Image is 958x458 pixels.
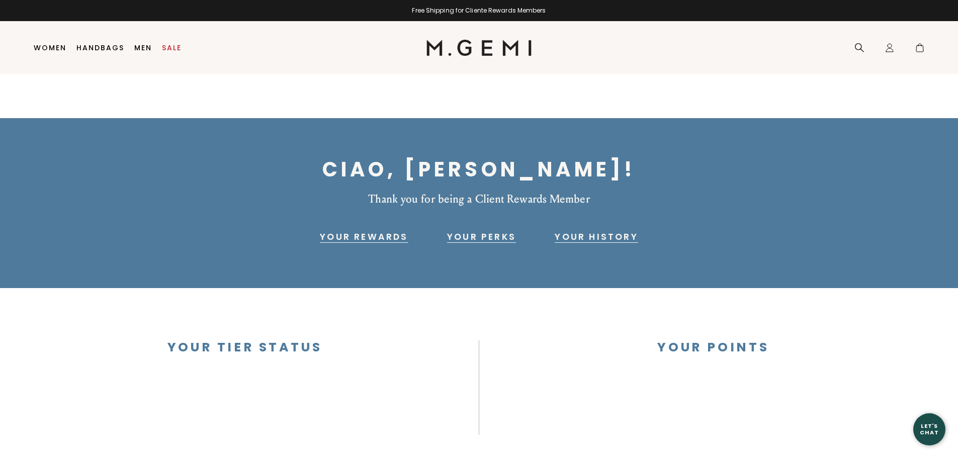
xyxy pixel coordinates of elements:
a: Women [34,44,66,52]
a: Handbags [76,44,124,52]
h1: Ciao, [PERSON_NAME]! [11,158,947,181]
a: Your Perks [447,231,516,243]
div: Let's Chat [913,423,945,435]
div: Your Tier Status [11,340,479,355]
div: Thank you for being a Client Rewards Member [11,193,947,206]
div: Your Points [479,340,947,355]
a: Your Rewards [320,231,408,243]
a: Men [134,44,152,52]
a: Sale [162,44,182,52]
a: Your History [555,231,638,243]
img: M.Gemi [426,40,532,56]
